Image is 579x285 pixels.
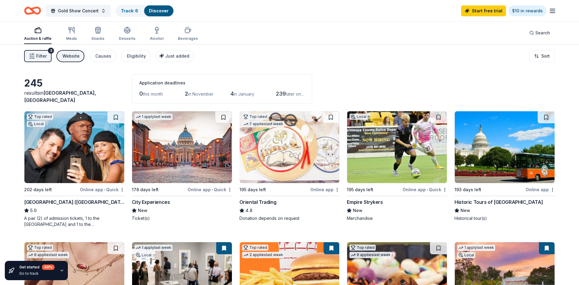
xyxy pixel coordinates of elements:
div: Causes [95,52,111,60]
div: Top rated [242,114,268,120]
button: Auction & raffle [24,24,52,44]
span: this month [143,91,163,97]
a: Image for Oriental TradingTop rated7 applieslast week195 days leftOnline appOriental Trading4.8Do... [239,111,340,221]
a: $10 in rewards [508,5,546,16]
img: Image for Oriental Trading [240,111,340,183]
div: 7 applies last week [242,121,284,127]
div: 245 [24,77,125,89]
span: 5.0 [30,207,36,214]
span: • [427,187,428,192]
button: Beverages [178,24,198,44]
div: Online app [526,186,555,193]
div: 2 applies last week [242,252,284,258]
span: Sort [541,52,550,60]
div: Online app Quick [188,186,232,193]
div: Go to track [19,271,55,276]
button: Alcohol [150,24,163,44]
a: Image for Historic Tours of America193 days leftOnline appHistoric Tours of [GEOGRAPHIC_DATA]NewH... [454,111,555,221]
a: Image for Hollywood Wax Museum (Hollywood)Top ratedLocal202 days leftOnline app•Quick[GEOGRAPHIC_... [24,111,125,227]
div: 1 apply last week [134,245,172,251]
button: Gold Show Concert [46,5,111,17]
div: Online app Quick [80,186,125,193]
span: Just added [165,53,189,59]
img: Image for Hollywood Wax Museum (Hollywood) [24,111,124,183]
div: 178 days left [132,186,159,193]
div: Empire Strykers [347,198,383,206]
span: Search [535,29,550,36]
div: Beverages [178,36,198,41]
span: 4.8 [245,207,252,214]
span: New [460,207,470,214]
div: results [24,89,125,104]
div: Get started [19,264,55,270]
div: 202 days left [24,186,52,193]
div: 195 days left [347,186,373,193]
span: New [353,207,362,214]
span: in January [234,91,254,97]
a: Image for City Experiences1 applylast week178 days leftOnline app•QuickCity ExperiencesNewTicket(s) [132,111,232,221]
button: Snacks [91,24,104,44]
div: Top rated [242,245,268,251]
span: 239 [276,90,286,97]
button: Search [524,27,555,39]
button: Desserts [119,24,135,44]
div: Application deadlines [139,79,305,87]
div: Top rated [350,245,376,251]
div: Alcohol [150,36,163,41]
span: 4 [230,90,234,97]
div: Historic Tours of [GEOGRAPHIC_DATA] [454,198,543,206]
a: Track· 6 [121,8,138,13]
div: Top rated [27,245,53,251]
div: Local [27,121,45,127]
span: in [24,90,96,103]
div: A pair (2) of admission tickets, 1 to the [GEOGRAPHIC_DATA] and 1 to the [GEOGRAPHIC_DATA] [24,215,125,227]
div: Eligibility [127,52,146,60]
a: Start free trial [461,5,506,16]
div: Meals [66,36,77,41]
a: Discover [149,8,169,13]
span: Filter [36,52,47,60]
span: • [104,187,105,192]
img: Image for City Experiences [132,111,232,183]
span: later on... [286,91,304,97]
div: 40 % [42,264,55,270]
div: [GEOGRAPHIC_DATA] ([GEOGRAPHIC_DATA]) [24,198,125,206]
div: Online app Quick [403,186,447,193]
div: Website [62,52,80,60]
div: Donation depends on request [239,215,340,221]
a: Image for Empire StrykersLocal195 days leftOnline app•QuickEmpire StrykersNewMerchandise [347,111,447,221]
div: Local [350,114,368,120]
a: Home [24,4,41,18]
button: Eligibility [121,50,151,62]
div: 1 apply last week [134,114,172,120]
div: 193 days left [454,186,481,193]
div: 195 days left [239,186,266,193]
img: Image for Empire Strykers [347,111,447,183]
span: 2 [185,90,188,97]
div: Oriental Trading [239,198,277,206]
span: • [212,187,213,192]
span: 0 [139,90,143,97]
div: Auction & raffle [24,36,52,41]
span: New [138,207,147,214]
div: Historical tour(s) [454,215,555,221]
div: Desserts [119,36,135,41]
div: Top rated [27,114,53,120]
div: 3 [48,48,54,54]
button: Filter3 [24,50,52,62]
button: Causes [89,50,116,62]
div: City Experiences [132,198,170,206]
div: Merchandise [347,215,447,221]
span: in November [188,91,214,97]
button: Website [56,50,84,62]
button: Track· 6Discover [115,5,174,17]
div: 8 applies last week [27,252,69,258]
div: Snacks [91,36,104,41]
div: Online app [310,186,340,193]
div: 1 apply last week [457,245,495,251]
div: Ticket(s) [132,215,232,221]
img: Image for Historic Tours of America [455,111,555,183]
div: Local [134,252,153,258]
span: [GEOGRAPHIC_DATA], [GEOGRAPHIC_DATA] [24,90,96,103]
button: Just added [156,50,194,62]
